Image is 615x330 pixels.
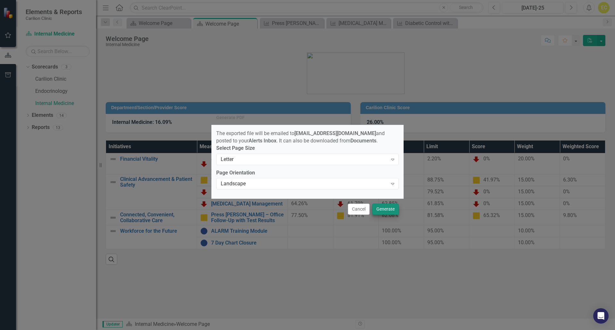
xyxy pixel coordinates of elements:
label: Select Page Size [216,145,399,152]
strong: Alerts Inbox [249,138,276,144]
div: Open Intercom Messenger [593,308,609,324]
div: Generate PDF [216,115,245,120]
div: Landscape [221,180,388,188]
strong: [EMAIL_ADDRESS][DOMAIN_NAME] [294,130,376,136]
button: Generate [372,204,399,215]
button: Cancel [348,204,370,215]
strong: Documents [350,138,376,144]
span: The exported file will be emailed to and posted to your . It can also be downloaded from . [216,130,385,144]
div: Letter [221,156,388,163]
label: Page Orientation [216,169,399,177]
